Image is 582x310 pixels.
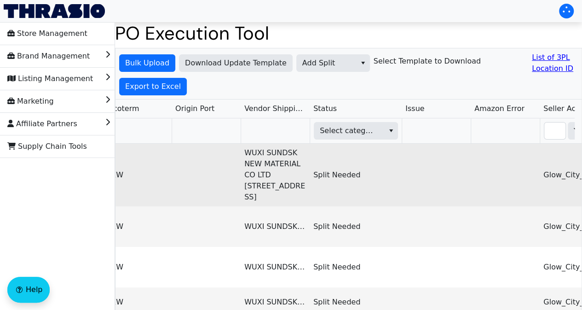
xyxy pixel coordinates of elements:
[313,103,337,114] span: Status
[175,103,214,114] span: Origin Port
[26,284,42,295] span: Help
[310,247,402,287] td: Split Needed
[405,103,424,114] span: Issue
[7,71,93,86] span: Listing Management
[241,206,310,247] td: WUXI SUNDSK NEW MATERIAL CO LTD [STREET_ADDRESS]
[125,58,169,69] span: Bulk Upload
[7,139,87,154] span: Supply Chain Tools
[532,52,578,74] a: List of 3PL Location ID
[374,57,481,65] h6: Select Template to Download
[7,94,54,109] span: Marketing
[106,103,139,114] span: Incoterm
[302,58,351,69] span: Add Split
[310,144,402,206] td: Split Needed
[4,4,105,18] img: Thrasio Logo
[125,81,181,92] span: Export to Excel
[179,54,293,72] button: Download Update Template
[7,49,90,64] span: Brand Management
[310,206,402,247] td: Split Needed
[544,123,565,139] input: Filter
[241,247,310,287] td: WUXI SUNDSK NEW MATERIAL CO LTD [STREET_ADDRESS]
[320,125,377,136] span: Select category
[119,54,175,72] button: Bulk Upload
[119,78,187,95] button: Export to Excel
[384,123,398,139] button: select
[103,144,172,206] td: EXW
[115,22,582,44] h1: PO Execution Tool
[474,103,524,114] span: Amazon Error
[7,277,50,303] button: Help floatingactionbutton
[356,55,369,71] button: select
[241,144,310,206] td: WUXI SUNDSK NEW MATERIAL CO LTD [STREET_ADDRESS]
[7,26,87,41] span: Store Management
[103,206,172,247] td: EXW
[310,118,402,144] th: Filter
[7,117,77,131] span: Affiliate Partners
[103,247,172,287] td: EXW
[185,58,287,69] span: Download Update Template
[244,103,306,114] span: Vendor Shipping Address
